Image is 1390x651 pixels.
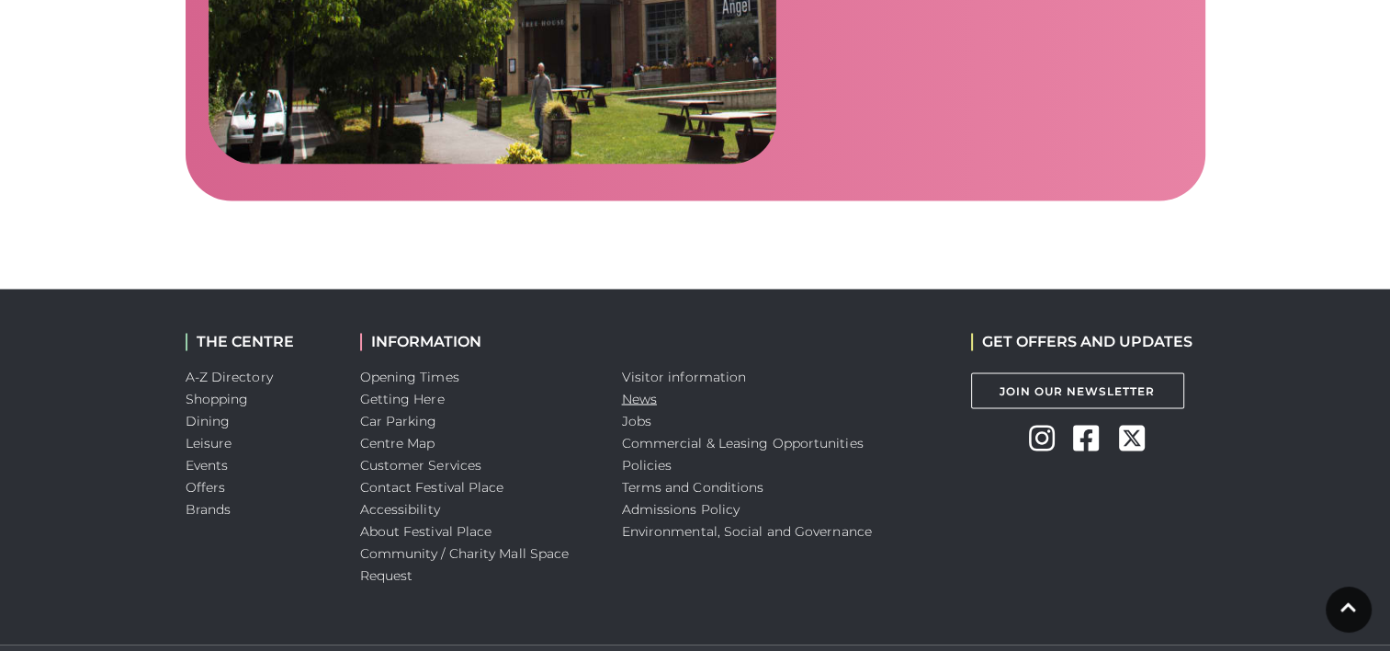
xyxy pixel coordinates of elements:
a: Environmental, Social and Governance [622,522,872,539]
a: Join Our Newsletter [971,372,1184,408]
a: Events [186,456,229,473]
a: Centre Map [360,434,435,451]
a: Policies [622,456,672,473]
a: Accessibility [360,500,440,517]
a: About Festival Place [360,522,492,539]
a: Shopping [186,390,249,406]
a: Dining [186,412,231,428]
a: Opening Times [360,368,459,384]
a: Customer Services [360,456,482,473]
h2: INFORMATION [360,333,594,350]
h2: GET OFFERS AND UPDATES [971,333,1192,350]
a: Getting Here [360,390,445,406]
a: News [622,390,657,406]
a: Brands [186,500,232,517]
a: Terms and Conditions [622,478,764,495]
a: Contact Festival Place [360,478,504,495]
a: Jobs [622,412,651,428]
a: Commercial & Leasing Opportunities [622,434,864,451]
a: Leisure [186,434,232,451]
a: Visitor information [622,368,747,384]
a: Offers [186,478,226,495]
a: Community / Charity Mall Space Request [360,544,570,583]
a: A-Z Directory [186,368,273,384]
a: Car Parking [360,412,437,428]
h2: THE CENTRE [186,333,333,350]
a: Admissions Policy [622,500,740,517]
